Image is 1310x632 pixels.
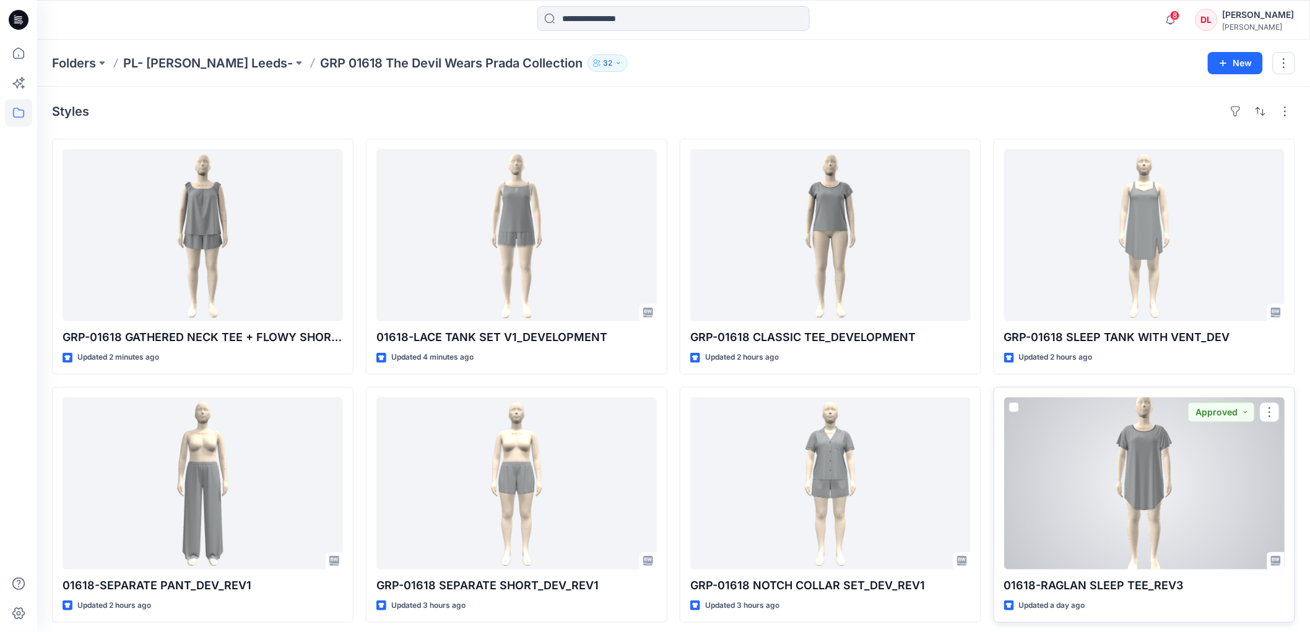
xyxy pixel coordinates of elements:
[77,351,159,364] p: Updated 2 minutes ago
[1170,11,1180,20] span: 8
[690,397,971,569] a: GRP-01618 NOTCH COLLAR SET_DEV_REV1
[376,149,657,321] a: 01618-LACE TANK SET V1_DEVELOPMENT
[1208,52,1263,74] button: New
[52,104,89,119] h4: Styles
[391,351,474,364] p: Updated 4 minutes ago
[77,599,151,612] p: Updated 2 hours ago
[63,329,343,346] p: GRP-01618 GATHERED NECK TEE + FLOWY SHORT_DEVELOPMENT
[63,149,343,321] a: GRP-01618 GATHERED NECK TEE + FLOWY SHORT_DEVELOPMENT
[603,56,612,70] p: 32
[690,329,971,346] p: GRP-01618 CLASSIC TEE_DEVELOPMENT
[376,397,657,569] a: GRP-01618 SEPARATE SHORT_DEV_REV1
[690,149,971,321] a: GRP-01618 CLASSIC TEE_DEVELOPMENT
[1223,7,1295,22] div: [PERSON_NAME]
[1019,351,1093,364] p: Updated 2 hours ago
[690,577,971,594] p: GRP-01618 NOTCH COLLAR SET_DEV_REV1
[1004,329,1285,346] p: GRP-01618 SLEEP TANK WITH VENT_DEV
[705,599,779,612] p: Updated 3 hours ago
[1223,22,1295,32] div: [PERSON_NAME]
[376,329,657,346] p: 01618-LACE TANK SET V1_DEVELOPMENT
[588,54,628,72] button: 32
[705,351,779,364] p: Updated 2 hours ago
[1195,9,1218,31] div: DL
[1019,599,1085,612] p: Updated a day ago
[320,54,583,72] p: GRP 01618 The Devil Wears Prada Collection
[63,577,343,594] p: 01618-SEPARATE PANT_DEV_REV1
[63,397,343,569] a: 01618-SEPARATE PANT_DEV_REV1
[1004,397,1285,569] a: 01618-RAGLAN SLEEP TEE_REV3
[391,599,466,612] p: Updated 3 hours ago
[52,54,96,72] a: Folders
[376,577,657,594] p: GRP-01618 SEPARATE SHORT_DEV_REV1
[123,54,293,72] a: PL- [PERSON_NAME] Leeds-
[1004,577,1285,594] p: 01618-RAGLAN SLEEP TEE_REV3
[1004,149,1285,321] a: GRP-01618 SLEEP TANK WITH VENT_DEV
